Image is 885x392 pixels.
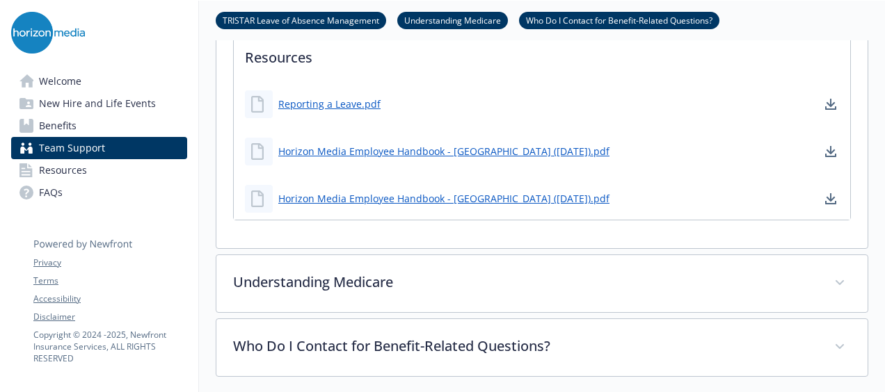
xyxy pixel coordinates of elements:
[11,115,187,137] a: Benefits
[278,144,609,158] a: Horizon Media Employee Handbook - [GEOGRAPHIC_DATA] ([DATE]).pdf
[39,137,105,159] span: Team Support
[216,319,868,376] div: Who Do I Contact for Benefit-Related Questions?
[11,181,187,204] a: FAQs
[11,137,187,159] a: Team Support
[216,13,386,26] a: TRISTAR Leave of Absence Management
[233,272,818,293] p: Understanding Medicare
[39,115,77,137] span: Benefits
[39,70,81,92] span: Welcome
[39,92,156,115] span: New Hire and Life Events
[33,329,186,364] p: Copyright © 2024 - 2025 , Newfront Insurance Services, ALL RIGHTS RESERVED
[216,255,868,312] div: Understanding Medicare
[33,293,186,305] a: Accessibility
[33,311,186,323] a: Disclaimer
[822,143,839,160] a: download document
[397,13,508,26] a: Understanding Medicare
[33,256,186,269] a: Privacy
[11,70,187,92] a: Welcome
[11,92,187,115] a: New Hire and Life Events
[39,159,87,181] span: Resources
[519,13,719,26] a: Who Do I Contact for Benefit-Related Questions?
[11,159,187,181] a: Resources
[39,181,63,204] span: FAQs
[234,28,850,79] p: Resources
[822,190,839,207] a: download document
[233,336,818,357] p: Who Do I Contact for Benefit-Related Questions?
[278,191,609,206] a: Horizon Media Employee Handbook - [GEOGRAPHIC_DATA] ([DATE]).pdf
[822,96,839,113] a: download document
[278,97,381,111] a: Reporting a Leave.pdf
[33,275,186,287] a: Terms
